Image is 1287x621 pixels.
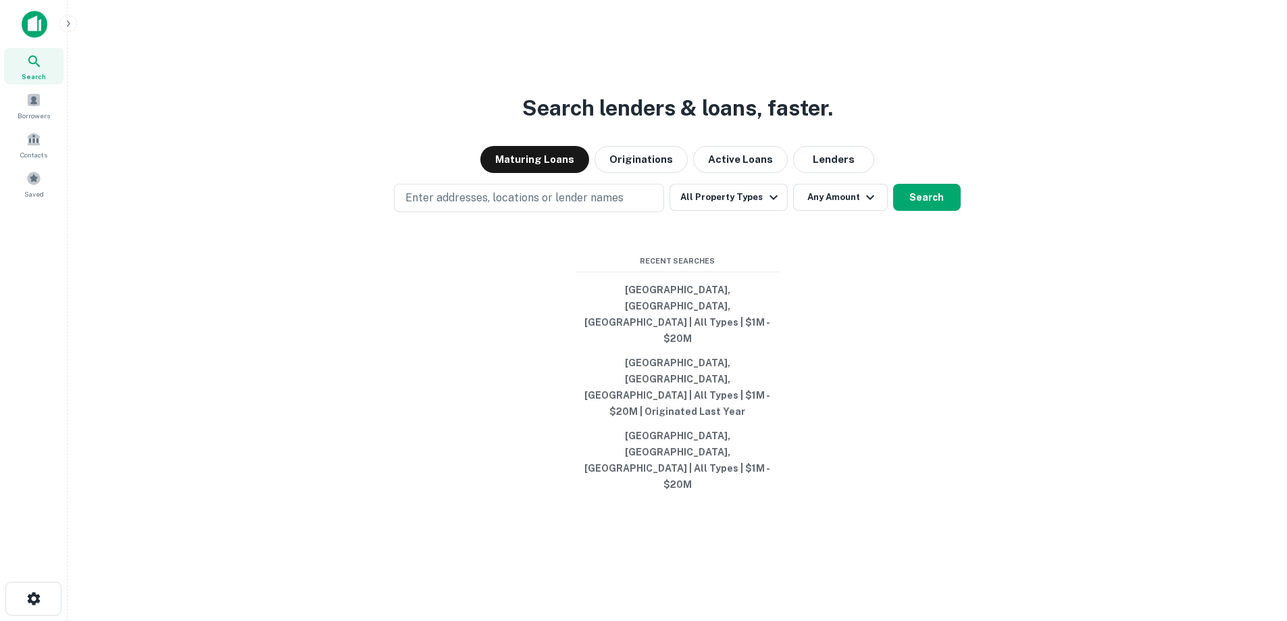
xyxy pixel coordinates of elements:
button: Any Amount [793,184,888,211]
p: Enter addresses, locations or lender names [405,190,624,206]
a: Search [4,48,64,84]
button: Active Loans [693,146,788,173]
span: Search [22,71,46,82]
span: Contacts [20,149,47,160]
a: Contacts [4,126,64,163]
iframe: Chat Widget [1219,513,1287,578]
a: Borrowers [4,87,64,124]
img: capitalize-icon.png [22,11,47,38]
button: Originations [595,146,688,173]
span: Borrowers [18,110,50,121]
h3: Search lenders & loans, faster. [522,92,833,124]
button: [GEOGRAPHIC_DATA], [GEOGRAPHIC_DATA], [GEOGRAPHIC_DATA] | All Types | $1M - $20M [576,278,779,351]
span: Saved [24,189,44,199]
span: Recent Searches [576,255,779,267]
button: All Property Types [670,184,787,211]
button: Enter addresses, locations or lender names [394,184,664,212]
button: Lenders [793,146,874,173]
button: Search [893,184,961,211]
button: Maturing Loans [480,146,589,173]
button: [GEOGRAPHIC_DATA], [GEOGRAPHIC_DATA], [GEOGRAPHIC_DATA] | All Types | $1M - $20M | Originated Las... [576,351,779,424]
a: Saved [4,166,64,202]
button: [GEOGRAPHIC_DATA], [GEOGRAPHIC_DATA], [GEOGRAPHIC_DATA] | All Types | $1M - $20M [576,424,779,497]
